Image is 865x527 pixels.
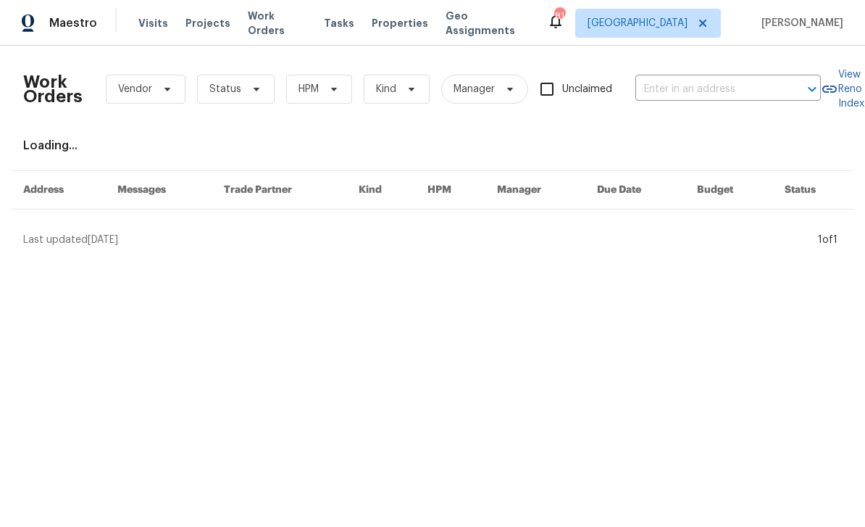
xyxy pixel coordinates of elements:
span: Manager [454,82,495,96]
span: Maestro [49,16,97,30]
span: Geo Assignments [446,9,530,38]
th: Trade Partner [212,171,348,209]
span: Projects [185,16,230,30]
a: View Reno Index [821,67,864,111]
h2: Work Orders [23,75,83,104]
span: Unclaimed [562,82,612,97]
div: Loading... [23,138,842,153]
span: [PERSON_NAME] [756,16,843,30]
th: Budget [685,171,773,209]
th: Status [773,171,853,209]
th: Address [12,171,106,209]
th: HPM [416,171,485,209]
span: HPM [298,82,319,96]
div: 81 [554,9,564,23]
span: Work Orders [248,9,306,38]
th: Manager [485,171,585,209]
span: [GEOGRAPHIC_DATA] [588,16,688,30]
span: Properties [372,16,428,30]
span: Tasks [324,18,354,28]
th: Kind [347,171,416,209]
th: Messages [106,171,212,209]
span: Vendor [118,82,152,96]
span: [DATE] [88,235,118,245]
span: Status [209,82,241,96]
div: Last updated [23,233,814,247]
div: 1 of 1 [818,233,837,247]
button: Open [802,79,822,99]
span: Visits [138,16,168,30]
input: Enter in an address [635,78,780,101]
span: Kind [376,82,396,96]
th: Due Date [585,171,685,209]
